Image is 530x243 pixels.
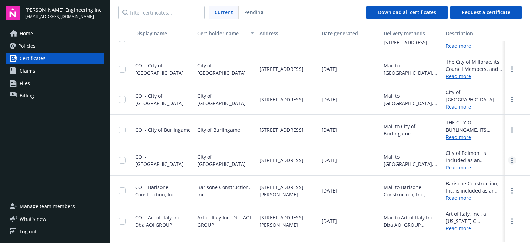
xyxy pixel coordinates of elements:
div: Mail to City of Burlingame, [STREET_ADDRESS] [384,123,440,137]
span: Download all certificates [378,9,436,16]
span: Claims [20,65,35,76]
button: What's new [6,215,57,223]
a: Certificates [6,53,104,64]
span: [EMAIL_ADDRESS][DOMAIN_NAME] [25,13,103,20]
span: COI - [GEOGRAPHIC_DATA] [135,153,184,167]
div: THE CITY OF BURLINGAME, ITS OFFICERS, EMPLOYEES AND AGENTS ARE included as an additional insured ... [446,119,502,133]
div: Date generated [322,30,378,37]
span: [PERSON_NAME] Engineering Inc. [25,6,103,13]
span: Pending [239,6,269,19]
span: [DATE] [322,187,337,194]
a: more [508,187,516,195]
span: Home [20,28,33,39]
div: Barisone Construction, Inc. is included as an additional insured as required by a written contrac... [446,180,502,194]
input: Toggle Row Selected [119,96,126,103]
a: Policies [6,40,104,52]
div: City of [GEOGRAPHIC_DATA] and its officers, agents and employees are included as an additional in... [446,88,502,103]
a: Billing [6,90,104,101]
span: City of Burlingame [197,126,240,133]
span: City of [GEOGRAPHIC_DATA] [197,153,254,168]
span: COI - City of [GEOGRAPHIC_DATA] [135,62,184,76]
span: [DATE] [322,96,337,103]
span: [STREET_ADDRESS] [259,126,303,133]
span: Files [20,78,30,89]
input: Toggle Row Selected [119,66,126,73]
button: Delivery methods [381,25,443,41]
button: Download all certificates [366,6,448,19]
button: Description [443,25,505,41]
a: Home [6,28,104,39]
img: navigator-logo.svg [6,6,20,20]
span: Request a certificate [462,9,510,16]
a: more [508,65,516,73]
span: Certificates [20,53,46,64]
span: COI - City of [GEOGRAPHIC_DATA] [135,93,184,106]
div: Mail to [GEOGRAPHIC_DATA], [STREET_ADDRESS] [384,62,440,76]
span: [DATE] [322,157,337,164]
div: Log out [20,226,37,237]
a: Read more [446,225,502,232]
div: Display name [135,30,192,37]
span: [STREET_ADDRESS][PERSON_NAME] [259,184,316,198]
a: Read more [446,73,502,80]
span: [STREET_ADDRESS] [259,65,303,73]
span: [STREET_ADDRESS] [259,157,303,164]
span: COI - Art of Italy Inc. Dba AOI GROUP [135,214,181,228]
span: [DATE] [322,126,337,133]
a: more [508,156,516,165]
span: COI - City of Burlingame [135,127,191,133]
div: Mail to Barisone Construction, Inc., [STREET_ADDRESS][PERSON_NAME] [384,184,440,198]
a: more [508,95,516,104]
a: Files [6,78,104,89]
div: Art of Italy, Inc., a [US_STATE] C Corporation, any successor in interest thereto (each of the fo... [446,210,502,225]
div: Address [259,30,316,37]
span: Current [215,9,233,16]
span: Policies [18,40,36,52]
span: [STREET_ADDRESS] [259,96,303,103]
span: [DATE] [322,65,337,73]
span: [STREET_ADDRESS][PERSON_NAME] [259,214,316,228]
a: Claims [6,65,104,76]
div: Mail to [GEOGRAPHIC_DATA], [STREET_ADDRESS] [384,92,440,107]
div: Delivery methods [384,30,440,37]
div: Mail to [GEOGRAPHIC_DATA], [STREET_ADDRESS] [384,153,440,168]
span: Barisone Construction, Inc. [197,184,254,198]
span: City of [GEOGRAPHIC_DATA] [197,62,254,76]
a: Read more [446,133,502,141]
input: Toggle Row Selected [119,218,126,225]
span: Billing [20,90,34,101]
div: Mail to Art of Italy Inc. Dba AOI GROUP, [STREET_ADDRESS][PERSON_NAME] [384,214,440,228]
input: Toggle Row Selected [119,187,126,194]
button: Cert holder name [195,25,257,41]
span: Pending [244,9,263,16]
a: more [508,126,516,134]
button: [PERSON_NAME] Engineering Inc.[EMAIL_ADDRESS][DOMAIN_NAME] [25,6,104,20]
input: Toggle Row Selected [119,127,126,133]
button: Display name [132,25,195,41]
div: City of Belmont is included as an additional insured as required by a written contract with respe... [446,149,502,164]
input: Filter certificates... [118,6,205,19]
a: more [508,217,516,225]
input: Toggle Row Selected [119,157,126,164]
button: Date generated [319,25,381,41]
span: What ' s new [20,215,46,223]
span: Art of Italy Inc. Dba AOI GROUP [197,214,254,228]
a: Read more [446,194,502,202]
div: Description [446,30,502,37]
a: Read more [446,103,502,110]
span: Manage team members [20,201,75,212]
span: COI - Barisone Construction, Inc. [135,184,176,198]
button: Address [257,25,319,41]
button: Request a certificate [450,6,522,19]
span: City of [GEOGRAPHIC_DATA] [197,92,254,107]
span: [DATE] [322,217,337,225]
a: Manage team members [6,201,104,212]
div: Cert holder name [197,30,246,37]
a: Read more [446,42,502,49]
a: Read more [446,164,502,171]
div: The City of Millbrae, its Council Members, and all officers, employees, and agents of each of the... [446,58,502,73]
